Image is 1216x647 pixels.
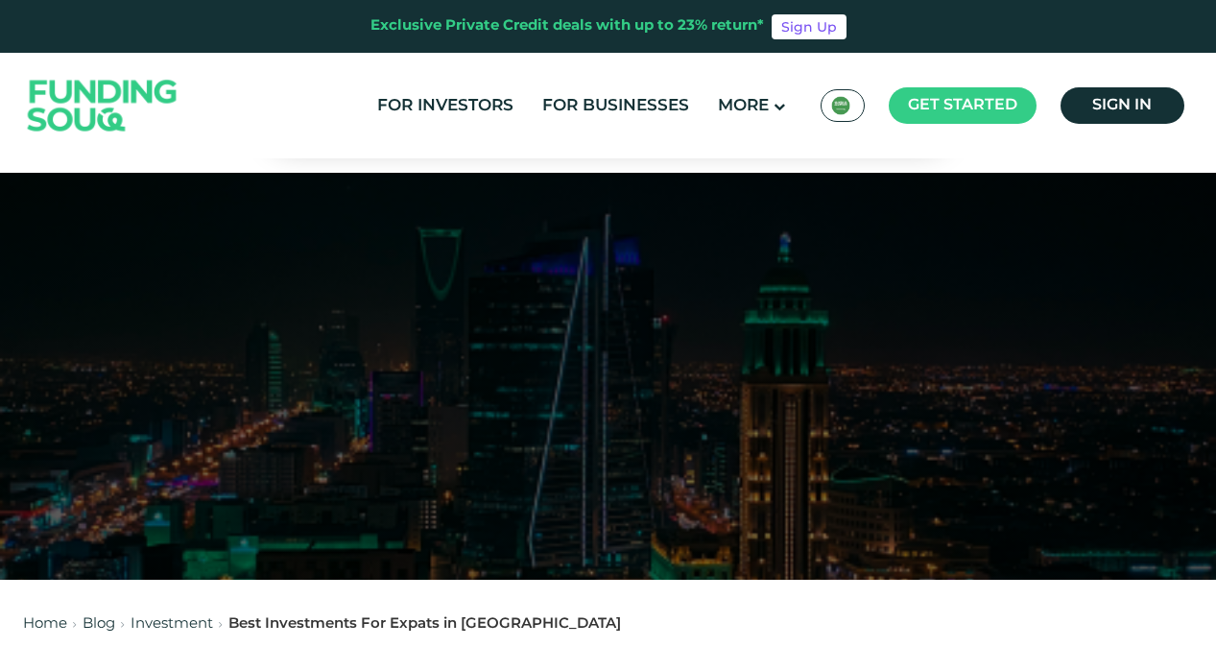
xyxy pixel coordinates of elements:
[831,96,850,115] img: SA Flag
[83,617,115,631] a: Blog
[1092,98,1152,112] span: Sign in
[718,98,769,114] span: More
[228,613,621,635] div: Best Investments For Expats in [GEOGRAPHIC_DATA]
[1061,87,1184,124] a: Sign in
[23,617,67,631] a: Home
[908,98,1017,112] span: Get started
[537,90,694,122] a: For Businesses
[370,15,764,37] div: Exclusive Private Credit deals with up to 23% return*
[9,58,197,155] img: Logo
[772,14,846,39] a: Sign Up
[372,90,518,122] a: For Investors
[131,617,213,631] a: Investment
